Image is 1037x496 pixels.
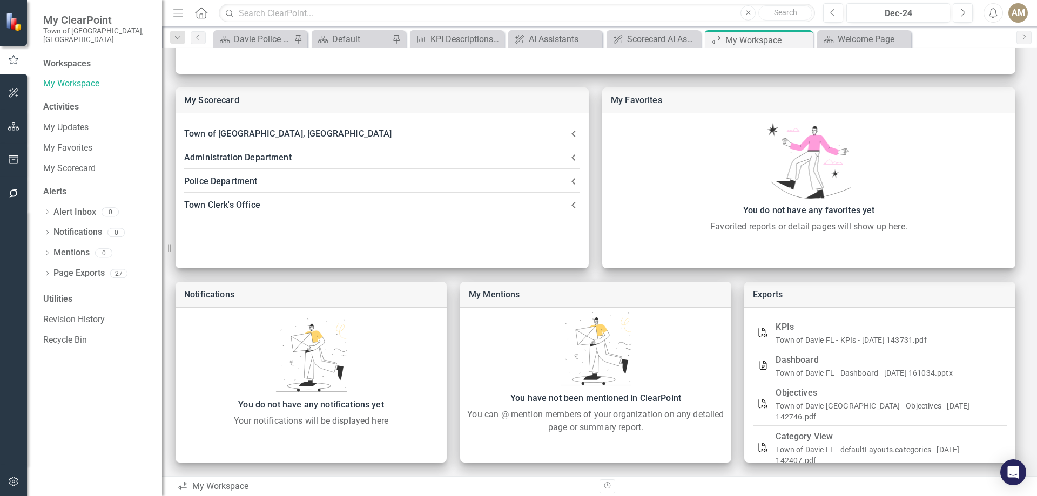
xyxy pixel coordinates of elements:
[776,445,959,465] a: Town of Davie FL - defaultLayouts.categories - [DATE] 142407.pdf
[234,32,291,46] div: Davie Police Department
[753,289,783,300] a: Exports
[219,4,815,23] input: Search ClearPoint...
[611,95,662,105] a: My Favorites
[466,391,726,406] div: You have not been mentioned in ClearPoint
[43,58,91,70] div: Workspaces
[102,208,119,217] div: 0
[43,142,151,154] a: My Favorites
[838,32,908,46] div: Welcome Page
[53,247,90,259] a: Mentions
[43,162,151,175] a: My Scorecard
[184,150,567,165] div: Administration Department
[820,32,908,46] a: Welcome Page
[850,7,946,20] div: Dec-24
[1008,3,1028,23] button: AM
[181,415,441,427] div: Your notifications will be displayed here
[776,429,998,444] div: Category View
[176,193,589,217] div: Town Clerk's Office
[184,174,567,189] div: Police Department
[184,289,234,300] a: Notifications
[43,186,151,198] div: Alerts
[413,32,501,46] a: KPI Descriptions & Analysis
[774,8,797,17] span: Search
[216,32,291,46] a: Davie Police Department
[758,5,812,21] button: Search
[95,248,112,257] div: 0
[43,13,151,26] span: My ClearPoint
[608,220,1010,233] div: Favorited reports or detail pages will show up here.
[776,385,998,400] div: Objectives
[181,397,441,412] div: You do not have any notifications yet
[53,226,102,239] a: Notifications
[53,206,96,219] a: Alert Inbox
[5,12,24,31] img: ClearPoint Strategy
[176,122,589,146] div: Town of [GEOGRAPHIC_DATA], [GEOGRAPHIC_DATA]
[1000,459,1026,485] div: Open Intercom Messenger
[43,334,151,346] a: Recycle Bin
[110,269,127,278] div: 27
[107,228,125,237] div: 0
[511,32,600,46] a: AI Assistants
[430,32,501,46] div: KPI Descriptions & Analysis
[725,33,810,47] div: My Workspace
[43,293,151,305] div: Utilities
[529,32,600,46] div: AI Assistants
[776,352,998,368] div: Dashboard
[776,402,969,421] a: Town of Davie [GEOGRAPHIC_DATA] - Objectives - [DATE] 142746.pdf
[184,198,567,213] div: Town Clerk's Office
[608,203,1010,218] div: You do not have any favorites yet
[776,336,926,344] a: Town of Davie FL - KPIs - [DATE] 143731.pdf
[184,95,239,105] a: My Scorecard
[466,408,726,434] div: You can @ mention members of your organization on any detailed page or summary report.
[176,169,589,193] div: Police Department
[609,32,698,46] a: Scorecard AI Assistant
[627,32,698,46] div: Scorecard AI Assistant
[314,32,389,46] a: Default
[43,78,151,90] a: My Workspace
[846,3,950,23] button: Dec-24
[43,26,151,44] small: Town of [GEOGRAPHIC_DATA], [GEOGRAPHIC_DATA]
[469,289,520,300] a: My Mentions
[177,480,591,493] div: My Workspace
[184,126,567,141] div: Town of [GEOGRAPHIC_DATA], [GEOGRAPHIC_DATA]
[43,314,151,326] a: Revision History
[332,32,389,46] div: Default
[43,101,151,113] div: Activities
[53,267,105,280] a: Page Exports
[776,320,998,335] div: KPIs
[43,121,151,134] a: My Updates
[176,146,589,169] div: Administration Department
[776,369,952,377] a: Town of Davie FL - Dashboard - [DATE] 161034.pptx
